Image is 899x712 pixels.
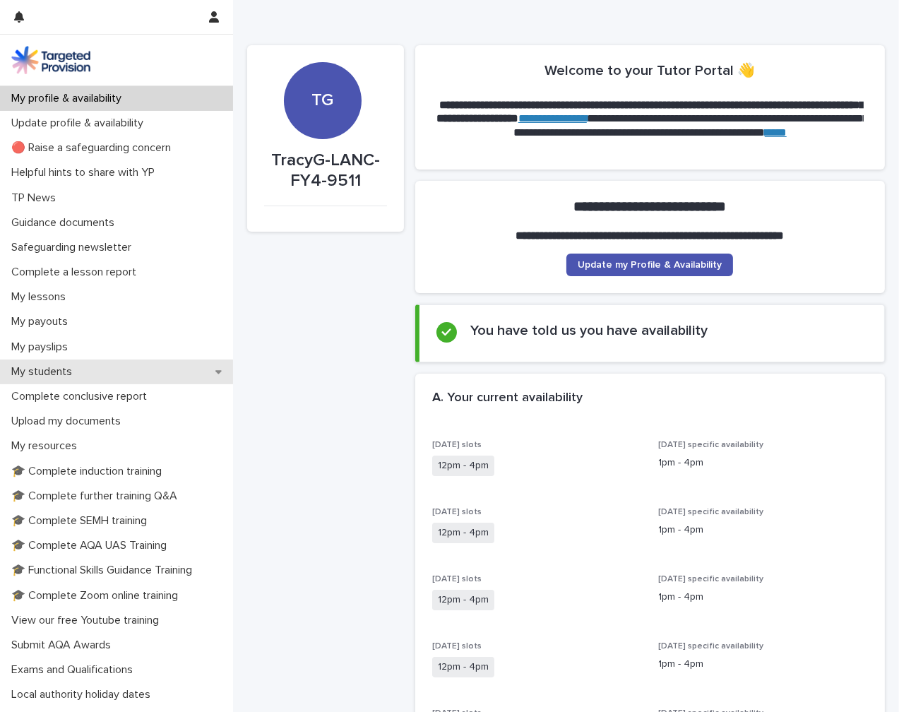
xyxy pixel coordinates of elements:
[6,241,143,254] p: Safeguarding newsletter
[6,688,162,701] p: Local authority holiday dates
[658,441,763,449] span: [DATE] specific availability
[6,340,79,354] p: My payslips
[6,639,122,652] p: Submit AQA Awards
[6,216,126,230] p: Guidance documents
[432,456,494,476] span: 12pm - 4pm
[658,642,763,651] span: [DATE] specific availability
[284,13,361,111] div: TG
[432,441,482,449] span: [DATE] slots
[6,439,88,453] p: My resources
[6,564,203,577] p: 🎓 Functional Skills Guidance Training
[264,150,387,191] p: TracyG-LANC-FY4-9511
[11,46,90,74] img: M5nRWzHhSzIhMunXDL62
[6,390,158,403] p: Complete conclusive report
[658,523,868,538] p: 1pm - 4pm
[6,92,133,105] p: My profile & availability
[471,322,708,339] h2: You have told us you have availability
[432,590,494,610] span: 12pm - 4pm
[432,391,583,406] h2: A. Your current availability
[6,266,148,279] p: Complete a lesson report
[658,657,868,672] p: 1pm - 4pm
[6,315,79,328] p: My payouts
[6,663,144,677] p: Exams and Qualifications
[6,589,189,603] p: 🎓 Complete Zoom online training
[578,260,722,270] span: Update my Profile & Availability
[6,290,77,304] p: My lessons
[6,141,182,155] p: 🔴 Raise a safeguarding concern
[432,575,482,583] span: [DATE] slots
[432,523,494,543] span: 12pm - 4pm
[6,365,83,379] p: My students
[6,415,132,428] p: Upload my documents
[6,514,158,528] p: 🎓 Complete SEMH training
[658,456,868,470] p: 1pm - 4pm
[6,191,67,205] p: TP News
[6,490,189,503] p: 🎓 Complete further training Q&A
[6,614,170,627] p: View our free Youtube training
[432,508,482,516] span: [DATE] slots
[6,117,155,130] p: Update profile & availability
[544,62,755,79] h2: Welcome to your Tutor Portal 👋
[658,575,763,583] span: [DATE] specific availability
[658,590,868,605] p: 1pm - 4pm
[432,642,482,651] span: [DATE] slots
[658,508,763,516] span: [DATE] specific availability
[566,254,733,276] a: Update my Profile & Availability
[6,465,173,478] p: 🎓 Complete induction training
[432,657,494,677] span: 12pm - 4pm
[6,539,178,552] p: 🎓 Complete AQA UAS Training
[6,166,166,179] p: Helpful hints to share with YP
